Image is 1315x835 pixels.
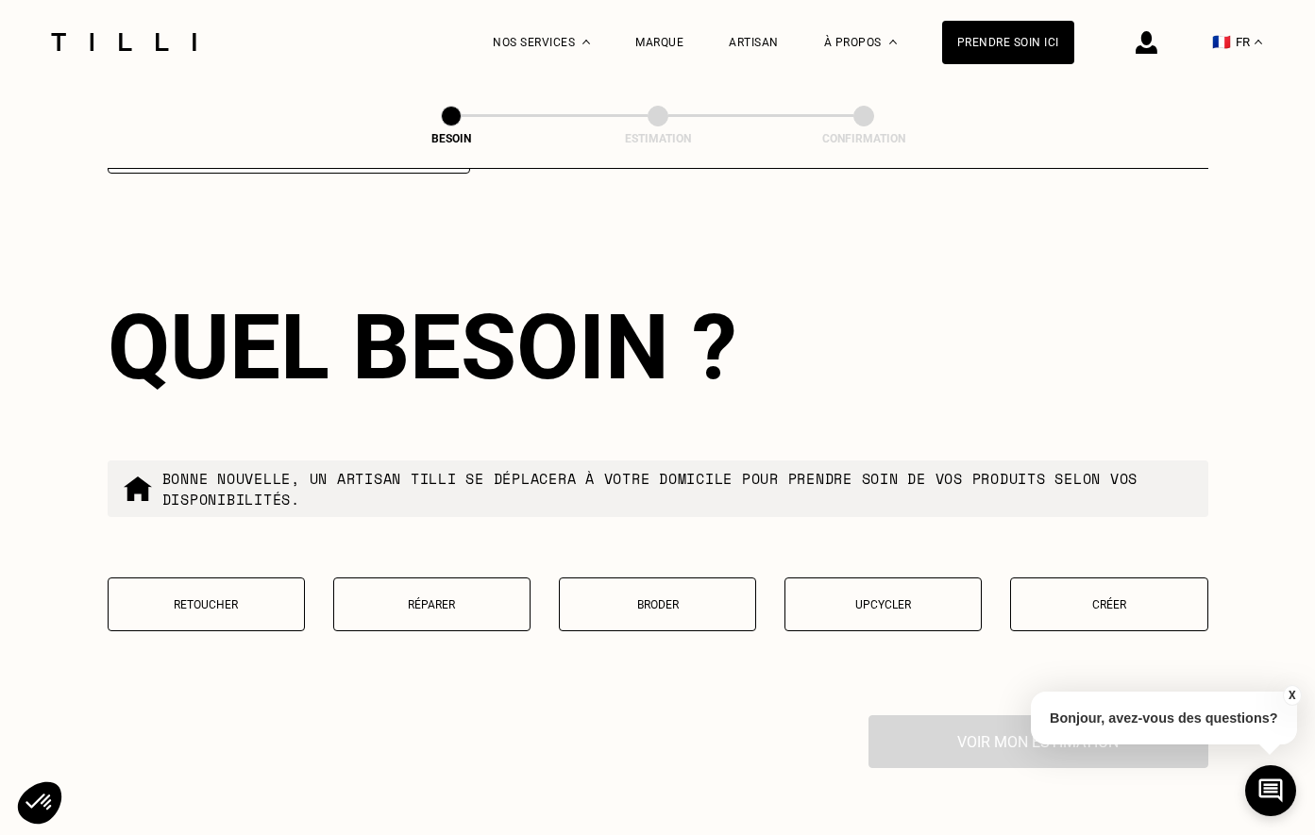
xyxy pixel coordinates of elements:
[333,577,531,631] button: Réparer
[729,36,779,49] a: Artisan
[108,577,305,631] button: Retoucher
[942,21,1074,64] a: Prendre soin ici
[123,474,153,504] img: commande à domicile
[795,598,971,611] p: Upcycler
[44,33,203,51] img: Logo du service de couturière Tilli
[769,132,958,145] div: Confirmation
[1282,685,1301,706] button: X
[1020,598,1197,611] p: Créer
[1031,692,1297,744] p: Bonjour, avez-vous des questions?
[108,294,1208,400] div: Quel besoin ?
[569,598,746,611] p: Broder
[889,40,897,44] img: Menu déroulant à propos
[344,598,520,611] p: Réparer
[1010,577,1207,631] button: Créer
[635,36,683,49] a: Marque
[1255,40,1262,44] img: menu déroulant
[1212,33,1231,51] span: 🇫🇷
[162,468,1193,509] p: Bonne nouvelle, un artisan tilli se déplacera à votre domicile pour prendre soin de vos produits ...
[564,132,752,145] div: Estimation
[582,40,590,44] img: Menu déroulant
[784,577,982,631] button: Upcycler
[559,577,756,631] button: Broder
[1136,31,1157,54] img: icône connexion
[118,598,295,611] p: Retoucher
[357,132,546,145] div: Besoin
